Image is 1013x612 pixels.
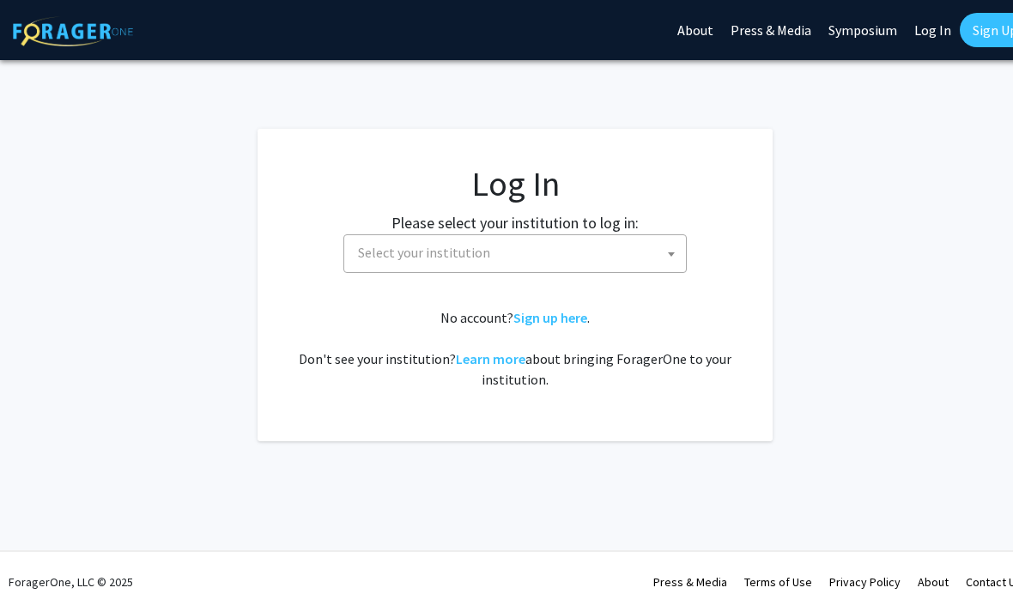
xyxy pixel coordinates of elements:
[456,350,525,367] a: Learn more about bringing ForagerOne to your institution
[292,163,738,204] h1: Log In
[13,16,133,46] img: ForagerOne Logo
[744,574,812,590] a: Terms of Use
[358,244,490,261] span: Select your institution
[391,211,639,234] label: Please select your institution to log in:
[653,574,727,590] a: Press & Media
[343,234,687,273] span: Select your institution
[829,574,901,590] a: Privacy Policy
[292,307,738,390] div: No account? . Don't see your institution? about bringing ForagerOne to your institution.
[351,235,686,270] span: Select your institution
[918,574,949,590] a: About
[9,552,133,612] div: ForagerOne, LLC © 2025
[513,309,587,326] a: Sign up here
